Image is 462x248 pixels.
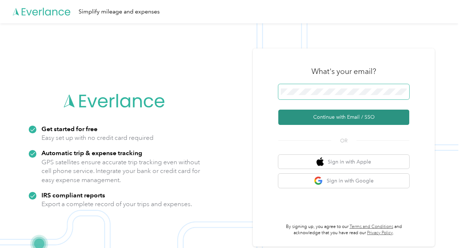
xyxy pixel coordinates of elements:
img: google logo [314,176,323,185]
button: Continue with Email / SSO [278,110,409,125]
button: apple logoSign in with Apple [278,155,409,169]
strong: Get started for free [41,125,97,133]
strong: IRS compliant reports [41,191,105,199]
p: Export a complete record of your trips and expenses. [41,200,192,209]
img: apple logo [316,157,324,166]
h3: What's your email? [311,66,376,76]
a: Privacy Policy [367,230,393,236]
span: OR [331,137,357,145]
p: Easy set up with no credit card required [41,133,154,142]
div: Simplify mileage and expenses [79,7,160,16]
button: google logoSign in with Google [278,174,409,188]
strong: Automatic trip & expense tracking [41,149,142,157]
a: Terms and Conditions [350,224,393,229]
p: GPS satellites ensure accurate trip tracking even without cell phone service. Integrate your bank... [41,158,200,185]
p: By signing up, you agree to our and acknowledge that you have read our . [278,224,409,236]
